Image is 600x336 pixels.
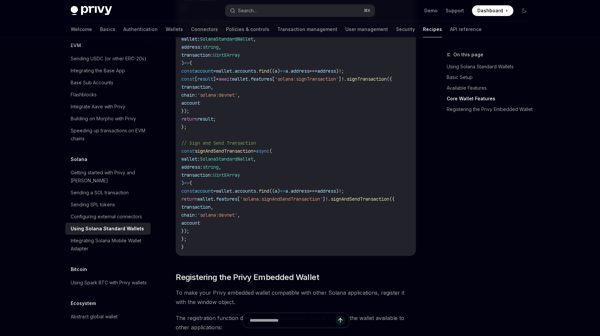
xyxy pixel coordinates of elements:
span: wallet [216,68,232,74]
a: Using Solana Standard Wallets [447,61,535,72]
a: Configuring external connectors [65,211,151,223]
span: ] [213,76,216,82]
span: address [317,68,336,74]
span: , [219,44,221,50]
span: }; [181,124,187,130]
span: features [216,196,237,202]
span: { [189,60,192,66]
span: ) [181,60,184,66]
span: ; [341,68,344,74]
span: . [232,188,235,194]
span: account [181,100,200,106]
span: ({ [387,76,392,82]
h5: Bitcoin [71,265,87,273]
div: Getting started with Privy and [PERSON_NAME] [71,169,147,185]
div: Search... [238,7,257,15]
a: Flashblocks [65,89,151,101]
a: Basics [100,21,115,37]
span: ) [181,180,184,186]
span: , [253,156,256,162]
span: ] [323,196,325,202]
span: }); [181,108,189,114]
span: address [291,68,309,74]
a: Dashboard [472,5,513,16]
span: , [237,92,240,98]
span: ) [277,68,280,74]
span: = [213,68,216,74]
span: address [317,188,336,194]
a: Available Features [447,83,535,93]
button: Toggle dark mode [519,5,529,16]
span: chain: [181,92,197,98]
a: Using Solana Standard Wallets [65,223,151,235]
span: Dashboard [477,7,503,14]
span: On this page [453,51,483,59]
span: [ [272,76,275,82]
span: chain: [181,212,197,218]
span: async [256,148,269,154]
span: signTransaction [347,76,387,82]
span: , [211,204,213,210]
span: account [181,220,200,226]
span: . [328,196,331,202]
a: Authentication [123,21,158,37]
span: transaction [181,52,211,58]
a: Demo [424,7,438,14]
span: . [213,196,216,202]
span: : [200,164,203,170]
span: wallet [216,188,232,194]
div: Base Sub Accounts [71,79,113,87]
span: (( [269,188,275,194]
span: wallet [232,76,248,82]
span: (( [269,68,275,74]
a: Support [446,7,464,14]
span: . [288,188,291,194]
span: ! [339,188,341,194]
span: : [197,36,200,42]
a: User management [345,21,388,37]
a: API reference [450,21,482,37]
a: Using Spark BTC with Privy wallets [65,277,151,289]
span: address [181,164,200,170]
span: const [181,76,195,82]
span: // Sign and Send Transaction [181,140,256,146]
span: address [291,188,309,194]
span: const [181,148,195,154]
span: signAndSendTransaction [331,196,389,202]
button: Search...⌘K [225,5,375,17]
span: } [181,244,184,250]
div: Using Spark BTC with Privy wallets [71,279,147,287]
span: . [344,76,347,82]
span: => [184,180,189,186]
span: SolanaStandardWallet [200,36,253,42]
div: Using Solana Standard Wallets [71,225,144,233]
span: ! [339,68,341,74]
span: a [285,68,288,74]
span: { [189,180,192,186]
a: Recipes [423,21,442,37]
span: 'solana:devnet' [197,212,237,218]
span: const [181,68,195,74]
h5: Solana [71,155,87,163]
span: To make your Privy embedded wallet compatible with other Solana applications, register it with th... [176,288,416,307]
img: dark logo [71,6,112,15]
a: Policies & controls [226,21,269,37]
span: transaction [181,204,211,210]
span: signAndSendTransaction [195,148,253,154]
div: Integrate Aave with Privy [71,103,125,111]
span: transaction [181,84,211,90]
a: Security [396,21,415,37]
span: ({ [389,196,395,202]
span: ! [325,196,328,202]
div: Sending USDC (or other ERC-20s) [71,55,146,63]
a: Wallets [166,21,183,37]
span: === [309,188,317,194]
span: }; [181,236,187,242]
span: accounts [235,68,256,74]
span: }); [181,228,189,234]
span: Registering the Privy Embedded Wallet [176,272,319,283]
a: Sending SPL tokens [65,199,151,211]
a: Registering the Privy Embedded Wallet [447,104,535,115]
span: , [253,36,256,42]
span: ⌘ K [364,8,371,13]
